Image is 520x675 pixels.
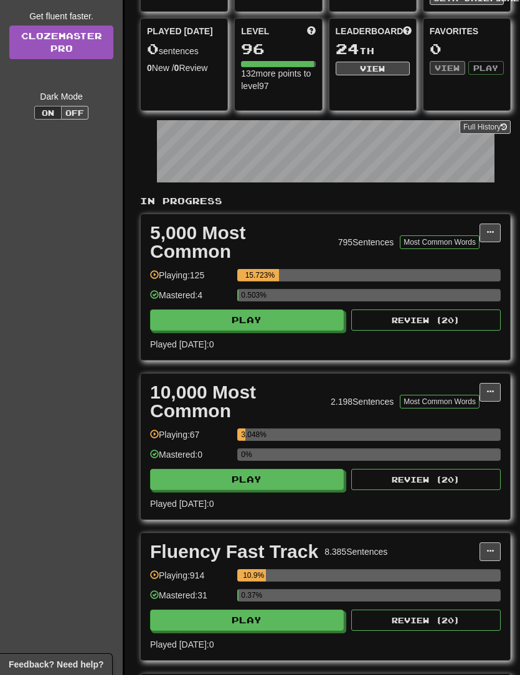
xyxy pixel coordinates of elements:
[241,428,245,441] div: 3.048%
[403,25,412,37] span: This week in points, UTC
[351,610,501,631] button: Review (20)
[150,224,332,261] div: 5,000 Most Common
[174,63,179,73] strong: 0
[400,395,480,408] button: Most Common Words
[150,309,344,331] button: Play
[336,41,410,57] div: th
[150,383,324,420] div: 10,000 Most Common
[9,658,103,671] span: Open feedback widget
[147,40,159,57] span: 0
[9,90,113,103] div: Dark Mode
[351,309,501,331] button: Review (20)
[400,235,480,249] button: Most Common Words
[336,40,359,57] span: 24
[338,236,394,248] div: 795 Sentences
[336,25,404,37] span: Leaderboard
[460,120,511,134] button: Full History
[307,25,316,37] span: Score more points to level up
[61,106,88,120] button: Off
[241,569,266,582] div: 10.9%
[430,25,504,37] div: Favorites
[336,62,410,75] button: View
[9,26,113,59] a: ClozemasterPro
[241,41,315,57] div: 96
[351,469,501,490] button: Review (20)
[150,448,231,469] div: Mastered: 0
[9,10,113,22] div: Get fluent faster.
[150,269,231,290] div: Playing: 125
[150,428,231,449] div: Playing: 67
[241,269,278,281] div: 15.723%
[241,25,269,37] span: Level
[241,67,315,92] div: 132 more points to level 97
[430,41,504,57] div: 0
[147,63,152,73] strong: 0
[324,545,387,558] div: 8.385 Sentences
[150,499,214,509] span: Played [DATE]: 0
[150,469,344,490] button: Play
[150,610,344,631] button: Play
[140,195,511,207] p: In Progress
[331,395,394,408] div: 2.198 Sentences
[150,339,214,349] span: Played [DATE]: 0
[147,25,213,37] span: Played [DATE]
[150,640,214,649] span: Played [DATE]: 0
[150,542,318,561] div: Fluency Fast Track
[147,62,221,74] div: New / Review
[34,106,62,120] button: On
[150,289,231,309] div: Mastered: 4
[468,61,504,75] button: Play
[150,569,231,590] div: Playing: 914
[147,41,221,57] div: sentences
[150,589,231,610] div: Mastered: 31
[430,61,465,75] button: View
